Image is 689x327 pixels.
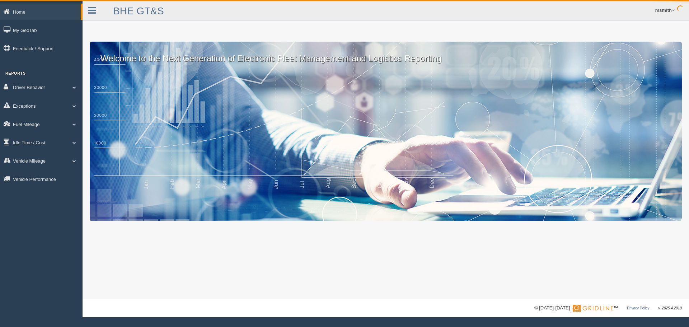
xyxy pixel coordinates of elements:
[573,305,613,312] img: Gridline
[113,5,164,17] a: BHE GT&S
[90,42,682,65] p: Welcome to the Next Generation of Electronic Fleet Management and Logistics Reporting
[627,306,649,310] a: Privacy Policy
[534,304,682,312] div: © [DATE]-[DATE] - ™
[658,306,682,310] span: v. 2025.4.2019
